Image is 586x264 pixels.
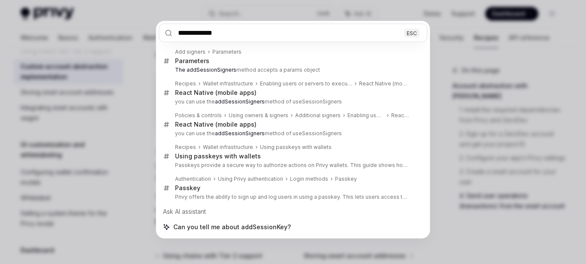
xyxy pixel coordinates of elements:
[175,89,257,97] div: React Native (mobile apps)
[175,130,409,137] p: you can use the method of useSessionSigners
[175,67,409,73] p: method accepts a params object
[359,80,409,87] div: React Native (mobile apps)
[175,49,205,55] div: Add signers
[175,98,409,105] p: you can use the method of useSessionSigners
[290,176,328,182] div: Login methods
[215,98,265,105] b: addSessionSigners
[260,144,332,151] div: Using passkeys with wallets
[347,112,384,119] div: Enabling users or servers to execute transactions
[203,80,253,87] div: Wallet infrastructure
[260,80,352,87] div: Enabling users or servers to execute transactions
[175,80,196,87] div: Recipes
[175,184,200,192] div: Passkey
[212,49,242,55] div: Parameters
[218,176,283,182] div: Using Privy authentication
[175,121,257,128] div: React Native (mobile apps)
[175,176,211,182] div: Authentication
[295,112,341,119] div: Additional signers
[229,112,288,119] div: Using owners & signers
[335,176,357,182] div: Passkey
[175,152,261,160] div: Using passkeys with wallets
[175,144,196,151] div: Recipes
[215,130,265,137] b: addSessionSigners
[175,162,409,169] p: Passkeys provide a secure way to authorize actions on Privy wallets. This guide shows how to integra
[203,144,253,151] div: Wallet infrastructure
[175,112,222,119] div: Policies & controls
[391,112,409,119] div: React Native (mobile apps)
[175,67,236,73] b: The addSessionSigners
[175,57,209,65] div: Parameters
[404,28,420,37] div: ESC
[173,223,291,231] span: Can you tell me about addSessionKey?
[175,194,409,200] p: Privy offers the ability to sign up and log users in using a passkey. This lets users access their a
[159,204,427,219] div: Ask AI assistant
